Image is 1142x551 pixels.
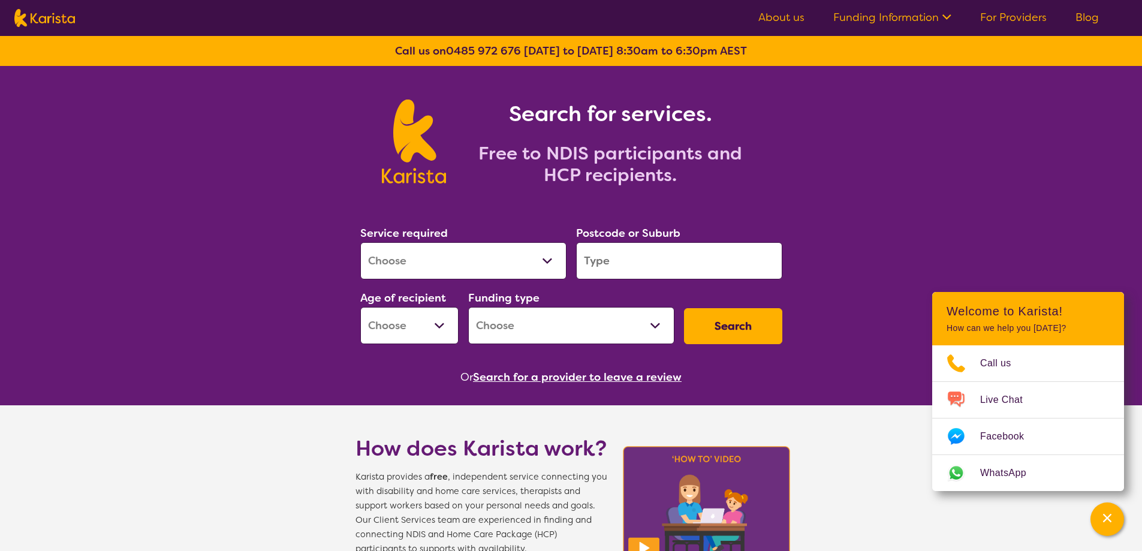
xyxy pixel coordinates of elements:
[576,226,680,240] label: Postcode or Suburb
[947,304,1110,318] h2: Welcome to Karista!
[460,100,760,128] h1: Search for services.
[360,226,448,240] label: Service required
[460,368,473,386] span: Or
[980,10,1047,25] a: For Providers
[980,354,1026,372] span: Call us
[947,323,1110,333] p: How can we help you [DATE]?
[833,10,951,25] a: Funding Information
[473,368,682,386] button: Search for a provider to leave a review
[932,292,1124,491] div: Channel Menu
[576,242,782,279] input: Type
[446,44,521,58] a: 0485 972 676
[758,10,804,25] a: About us
[468,291,540,305] label: Funding type
[430,471,448,483] b: free
[980,464,1041,482] span: WhatsApp
[395,44,747,58] b: Call us on [DATE] to [DATE] 8:30am to 6:30pm AEST
[14,9,75,27] img: Karista logo
[1075,10,1099,25] a: Blog
[360,291,446,305] label: Age of recipient
[980,391,1037,409] span: Live Chat
[355,434,607,463] h1: How does Karista work?
[932,455,1124,491] a: Web link opens in a new tab.
[382,100,446,183] img: Karista logo
[932,345,1124,491] ul: Choose channel
[460,143,760,186] h2: Free to NDIS participants and HCP recipients.
[980,427,1038,445] span: Facebook
[684,308,782,344] button: Search
[1090,502,1124,536] button: Channel Menu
